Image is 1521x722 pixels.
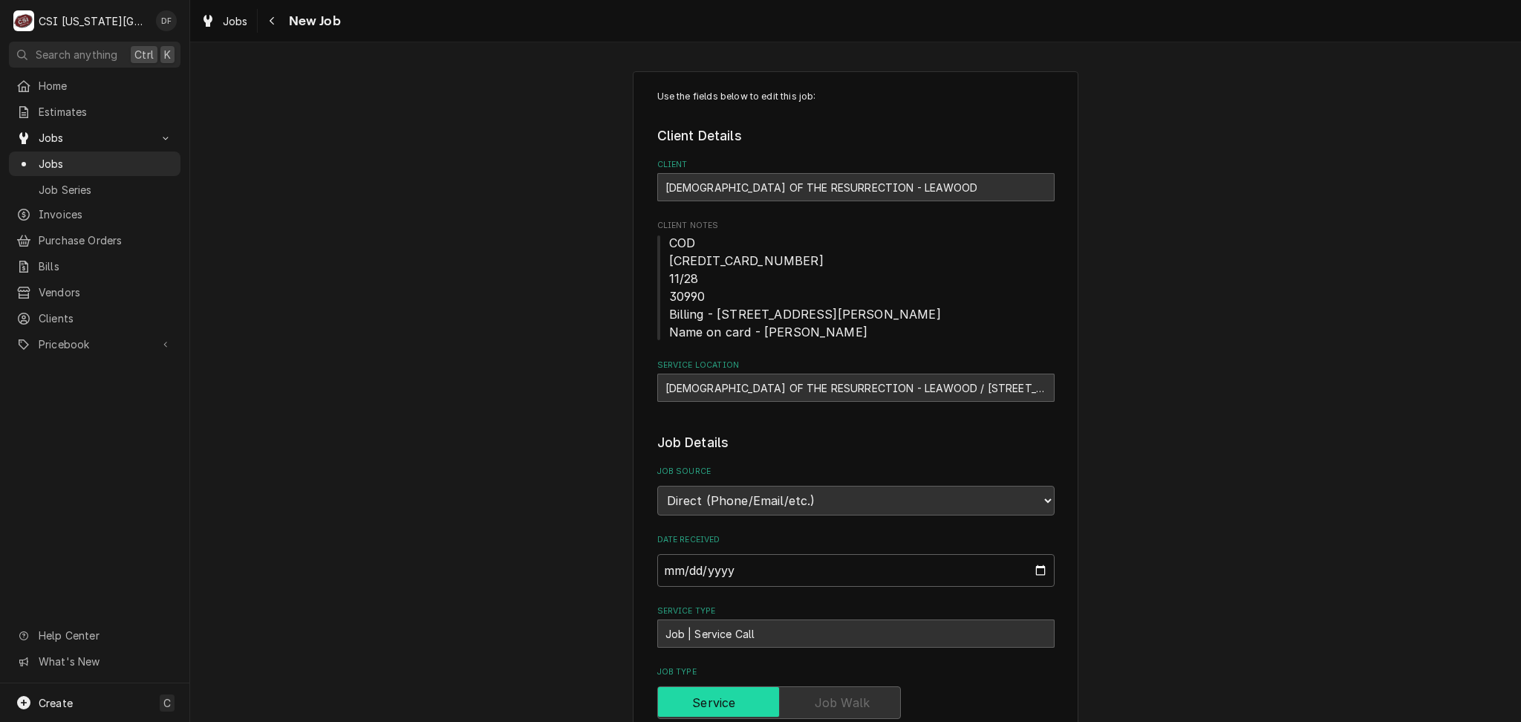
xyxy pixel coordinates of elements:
[39,628,172,643] span: Help Center
[39,130,151,146] span: Jobs
[657,90,1055,103] p: Use the fields below to edit this job:
[657,220,1055,341] div: Client Notes
[9,100,180,124] a: Estimates
[657,220,1055,232] span: Client Notes
[13,10,34,31] div: CSI Kansas City's Avatar
[9,74,180,98] a: Home
[9,332,180,357] a: Go to Pricebook
[261,9,284,33] button: Navigate back
[39,78,173,94] span: Home
[657,534,1055,546] label: Date Received
[36,47,117,62] span: Search anything
[9,254,180,279] a: Bills
[39,258,173,274] span: Bills
[156,10,177,31] div: David Fannin's Avatar
[657,466,1055,516] div: Job Source
[134,47,154,62] span: Ctrl
[223,13,248,29] span: Jobs
[657,666,1055,719] div: Job Type
[39,13,148,29] div: CSI [US_STATE][GEOGRAPHIC_DATA]
[657,126,1055,146] legend: Client Details
[9,649,180,674] a: Go to What's New
[657,159,1055,171] label: Client
[13,10,34,31] div: C
[195,9,254,33] a: Jobs
[657,605,1055,617] label: Service Type
[9,152,180,176] a: Jobs
[9,623,180,648] a: Go to Help Center
[9,126,180,150] a: Go to Jobs
[39,156,173,172] span: Jobs
[657,534,1055,587] div: Date Received
[657,619,1055,648] div: Job | Service Call
[164,47,171,62] span: K
[284,11,341,31] span: New Job
[657,159,1055,201] div: Client
[657,686,1055,719] div: Service
[9,280,180,305] a: Vendors
[657,605,1055,648] div: Service Type
[39,206,173,222] span: Invoices
[163,695,171,711] span: C
[657,360,1055,402] div: Service Location
[39,654,172,669] span: What's New
[657,374,1055,402] div: CHURCH OF THE RESURRECTION - LEAWOOD / 5001 W 137th St, Leawood, KS 66224
[9,178,180,202] a: Job Series
[39,310,173,326] span: Clients
[39,104,173,120] span: Estimates
[39,336,151,352] span: Pricebook
[657,554,1055,587] input: yyyy-mm-dd
[9,42,180,68] button: Search anythingCtrlK
[39,182,173,198] span: Job Series
[657,433,1055,452] legend: Job Details
[9,202,180,227] a: Invoices
[657,234,1055,341] span: Client Notes
[657,466,1055,478] label: Job Source
[669,235,941,339] span: COD [CREDIT_CARD_NUMBER] 11/28 30990 Billing - [STREET_ADDRESS][PERSON_NAME] Name on card - [PERS...
[657,666,1055,678] label: Job Type
[9,306,180,331] a: Clients
[9,228,180,253] a: Purchase Orders
[39,284,173,300] span: Vendors
[657,360,1055,371] label: Service Location
[39,232,173,248] span: Purchase Orders
[657,173,1055,201] div: CHURCH OF THE RESURRECTION - LEAWOOD
[39,697,73,709] span: Create
[156,10,177,31] div: DF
